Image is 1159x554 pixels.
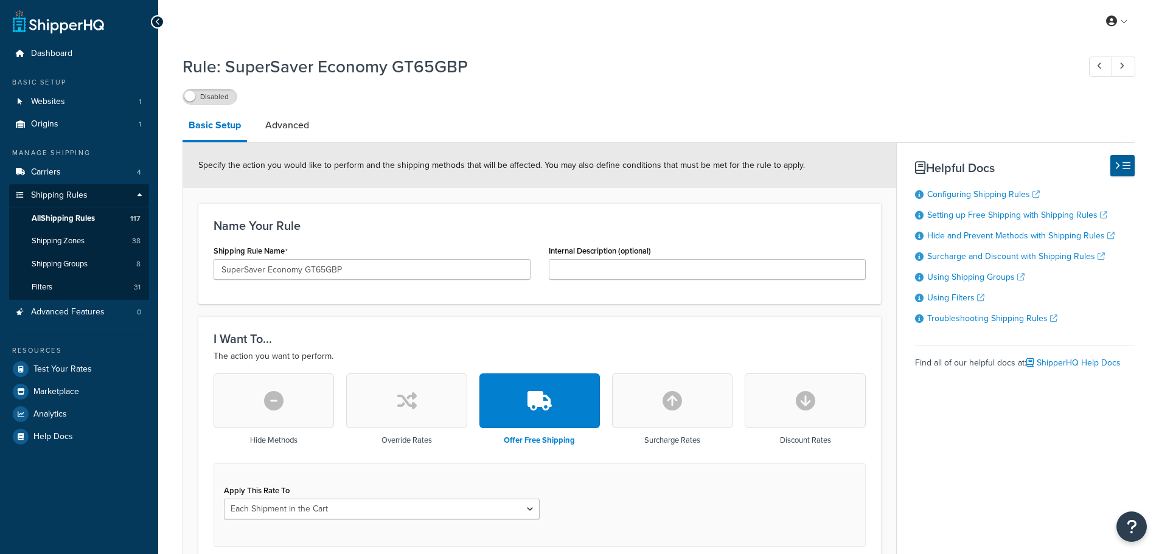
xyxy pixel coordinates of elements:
[9,43,149,65] a: Dashboard
[549,246,651,255] label: Internal Description (optional)
[31,97,65,107] span: Websites
[9,230,149,252] a: Shipping Zones38
[9,276,149,299] li: Filters
[9,184,149,207] a: Shipping Rules
[137,167,141,178] span: 4
[9,148,149,158] div: Manage Shipping
[32,236,85,246] span: Shipping Zones
[927,291,984,304] a: Using Filters
[1089,57,1113,77] a: Previous Record
[132,236,141,246] span: 38
[214,332,866,345] h3: I Want To...
[33,432,73,442] span: Help Docs
[183,55,1067,78] h1: Rule: SuperSaver Economy GT65GBP
[1110,155,1135,176] button: Hide Help Docs
[214,219,866,232] h3: Name Your Rule
[31,307,105,317] span: Advanced Features
[9,91,149,113] li: Websites
[927,209,1107,221] a: Setting up Free Shipping with Shipping Rules
[183,111,247,142] a: Basic Setup
[31,119,58,130] span: Origins
[183,89,237,104] label: Disabled
[9,301,149,324] a: Advanced Features0
[250,436,298,445] h3: Hide Methods
[214,246,288,256] label: Shipping Rule Name
[915,161,1135,175] h3: Helpful Docs
[32,282,52,293] span: Filters
[9,253,149,275] a: Shipping Groups8
[9,113,149,136] a: Origins1
[32,259,88,269] span: Shipping Groups
[9,345,149,356] div: Resources
[31,49,72,59] span: Dashboard
[9,253,149,275] li: Shipping Groups
[9,403,149,425] a: Analytics
[224,486,290,495] label: Apply This Rate To
[9,161,149,184] a: Carriers4
[927,250,1105,263] a: Surcharge and Discount with Shipping Rules
[9,426,149,448] a: Help Docs
[33,364,92,375] span: Test Your Rates
[32,213,95,224] span: All Shipping Rules
[9,91,149,113] a: Websites1
[927,312,1057,325] a: Troubleshooting Shipping Rules
[927,271,1025,283] a: Using Shipping Groups
[1116,511,1147,542] button: Open Resource Center
[198,159,805,171] span: Specify the action you would like to perform and the shipping methods that will be affected. You ...
[927,188,1040,201] a: Configuring Shipping Rules
[9,207,149,230] a: AllShipping Rules117
[9,161,149,184] li: Carriers
[504,436,575,445] h3: Offer Free Shipping
[33,387,79,397] span: Marketplace
[927,229,1115,242] a: Hide and Prevent Methods with Shipping Rules
[780,436,831,445] h3: Discount Rates
[9,358,149,380] a: Test Your Rates
[259,111,315,140] a: Advanced
[9,301,149,324] li: Advanced Features
[33,409,67,420] span: Analytics
[134,282,141,293] span: 31
[9,113,149,136] li: Origins
[214,349,866,364] p: The action you want to perform.
[644,436,700,445] h3: Surcharge Rates
[1112,57,1135,77] a: Next Record
[31,190,88,201] span: Shipping Rules
[139,97,141,107] span: 1
[31,167,61,178] span: Carriers
[915,345,1135,372] div: Find all of our helpful docs at:
[9,77,149,88] div: Basic Setup
[9,230,149,252] li: Shipping Zones
[136,259,141,269] span: 8
[1026,356,1121,369] a: ShipperHQ Help Docs
[381,436,432,445] h3: Override Rates
[9,276,149,299] a: Filters31
[9,381,149,403] a: Marketplace
[139,119,141,130] span: 1
[130,213,141,224] span: 117
[137,307,141,317] span: 0
[9,184,149,300] li: Shipping Rules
